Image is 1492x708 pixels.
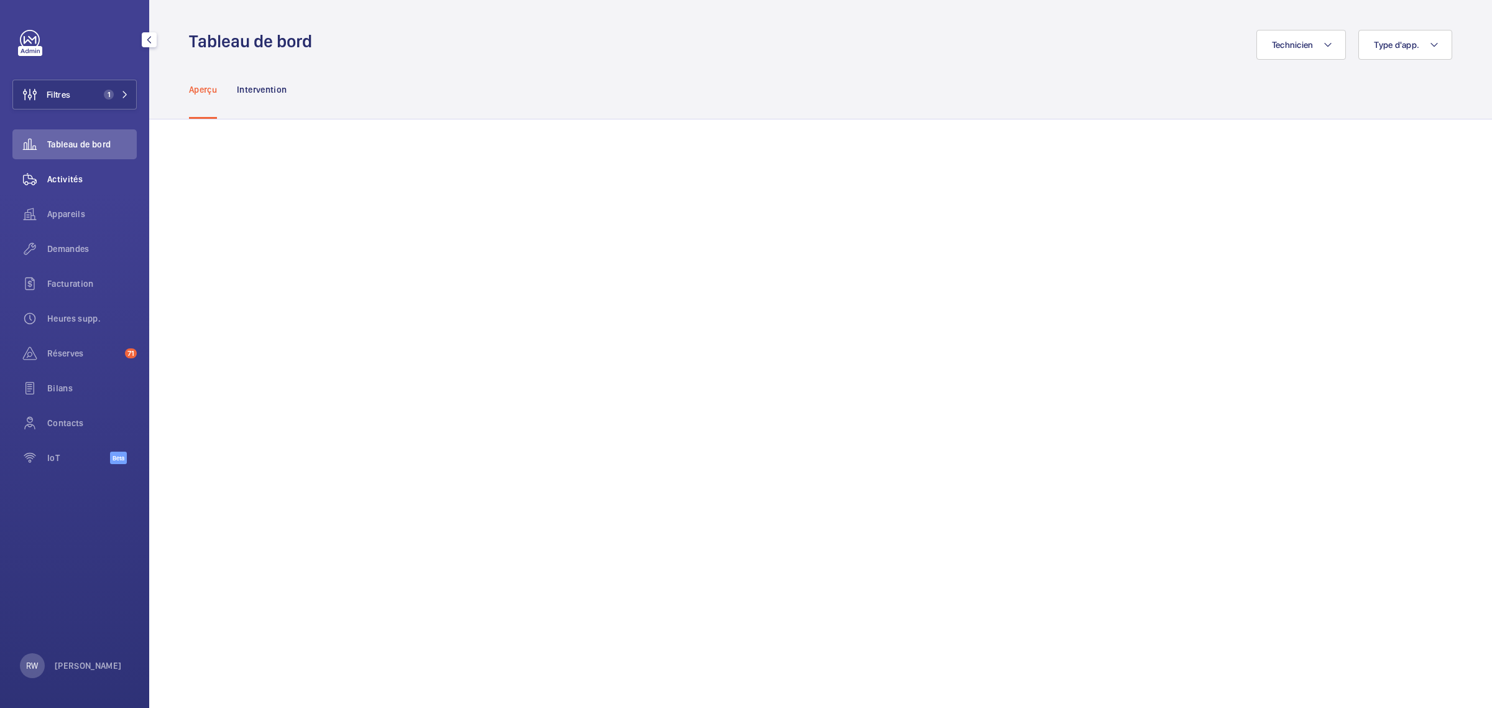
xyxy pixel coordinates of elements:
[237,83,287,96] p: Intervention
[110,452,127,464] span: Beta
[47,138,137,151] span: Tableau de bord
[47,277,137,290] span: Facturation
[47,88,70,101] span: Filtres
[55,659,122,672] p: [PERSON_NAME]
[26,659,38,672] p: RW
[47,417,137,429] span: Contacts
[189,30,320,53] h1: Tableau de bord
[47,173,137,185] span: Activités
[12,80,137,109] button: Filtres1
[1256,30,1347,60] button: Technicien
[1374,40,1419,50] span: Type d'app.
[104,90,114,100] span: 1
[1272,40,1314,50] span: Technicien
[47,452,110,464] span: IoT
[47,243,137,255] span: Demandes
[47,382,137,394] span: Bilans
[47,347,120,360] span: Réserves
[125,348,137,358] span: 71
[47,312,137,325] span: Heures supp.
[1358,30,1452,60] button: Type d'app.
[189,83,217,96] p: Aperçu
[47,208,137,220] span: Appareils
